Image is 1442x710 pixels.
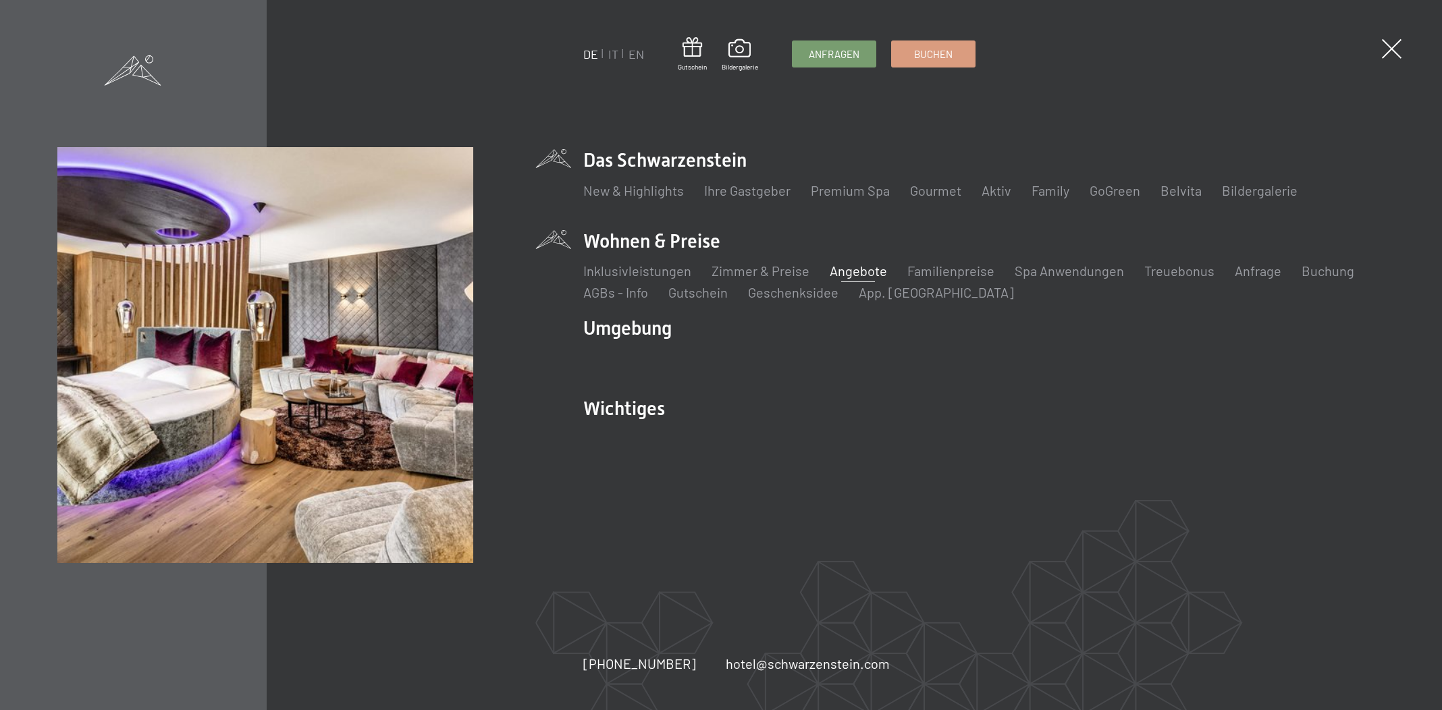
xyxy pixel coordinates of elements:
[811,182,890,198] a: Premium Spa
[859,284,1014,300] a: App. [GEOGRAPHIC_DATA]
[583,284,648,300] a: AGBs - Info
[830,263,887,279] a: Angebote
[583,47,598,61] a: DE
[712,263,809,279] a: Zimmer & Preise
[726,654,890,673] a: hotel@schwarzenstein.com
[910,182,961,198] a: Gourmet
[1015,263,1124,279] a: Spa Anwendungen
[892,41,975,67] a: Buchen
[1302,263,1354,279] a: Buchung
[608,47,618,61] a: IT
[678,37,707,72] a: Gutschein
[1090,182,1140,198] a: GoGreen
[678,62,707,72] span: Gutschein
[907,263,994,279] a: Familienpreise
[583,654,696,673] a: [PHONE_NUMBER]
[1032,182,1069,198] a: Family
[1144,263,1214,279] a: Treuebonus
[793,41,876,67] a: Anfragen
[722,39,758,72] a: Bildergalerie
[704,182,791,198] a: Ihre Gastgeber
[583,263,691,279] a: Inklusivleistungen
[583,655,696,672] span: [PHONE_NUMBER]
[1160,182,1202,198] a: Belvita
[809,47,859,61] span: Anfragen
[57,147,473,562] img: Wellnesshotel Südtirol SCHWARZENSTEIN - Wellnessurlaub in den Alpen
[748,284,838,300] a: Geschenksidee
[982,182,1011,198] a: Aktiv
[629,47,644,61] a: EN
[583,182,684,198] a: New & Highlights
[722,62,758,72] span: Bildergalerie
[914,47,953,61] span: Buchen
[1222,182,1298,198] a: Bildergalerie
[1235,263,1281,279] a: Anfrage
[668,284,728,300] a: Gutschein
